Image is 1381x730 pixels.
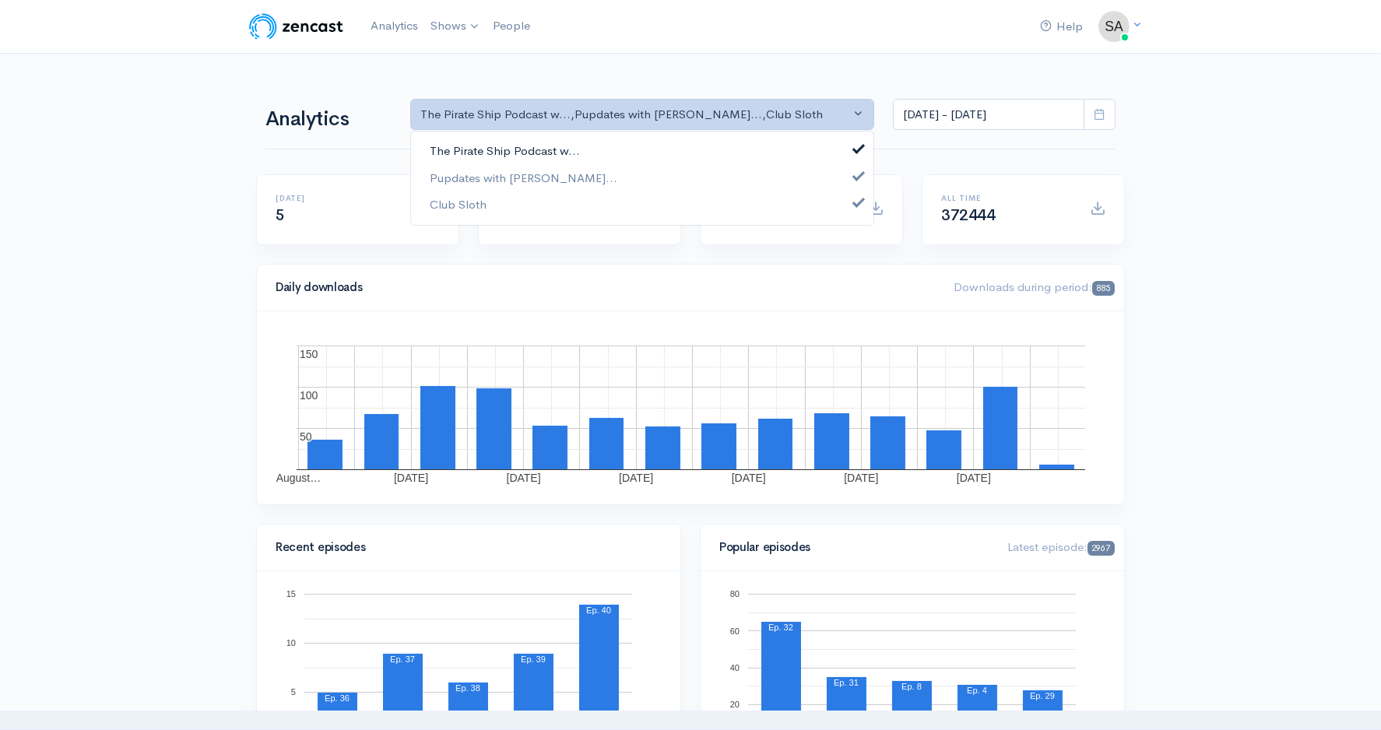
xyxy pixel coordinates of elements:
[394,472,428,484] text: [DATE]
[276,330,1105,486] svg: A chart.
[893,99,1084,131] input: analytics date range selector
[364,9,424,43] a: Analytics
[286,589,296,598] text: 15
[291,687,296,697] text: 5
[941,205,996,225] span: 372444
[247,11,346,42] img: ZenCast Logo
[487,9,536,43] a: People
[586,605,611,615] text: Ep. 40
[730,700,740,709] text: 20
[619,472,653,484] text: [DATE]
[300,348,318,360] text: 150
[390,655,415,664] text: Ep. 37
[901,682,922,691] text: Ep. 8
[265,108,392,131] h1: Analytics
[276,281,935,294] h4: Daily downloads
[730,663,740,672] text: 40
[410,99,874,131] button: The Pirate Ship Podcast w..., Pupdates with Scott Mills..., Club Sloth
[455,683,480,693] text: Ep. 38
[941,194,1071,202] h6: All time
[276,472,322,484] text: August…
[424,9,487,44] a: Shows
[730,626,740,635] text: 60
[286,638,296,648] text: 10
[957,472,991,484] text: [DATE]
[276,194,406,202] h6: [DATE]
[300,430,312,443] text: 50
[420,106,850,124] div: The Pirate Ship Podcast w... , Pupdates with [PERSON_NAME]... , Club Sloth
[300,389,318,402] text: 100
[1030,691,1055,700] text: Ep. 29
[719,541,989,554] h4: Popular episodes
[1007,539,1115,554] span: Latest episode:
[768,623,793,632] text: Ep. 32
[1098,11,1130,42] img: ...
[834,678,859,687] text: Ep. 31
[507,472,541,484] text: [DATE]
[730,589,740,598] text: 80
[521,655,546,664] text: Ep. 39
[430,169,617,187] span: Pupdates with [PERSON_NAME]...
[325,693,350,703] text: Ep. 36
[1092,281,1115,296] span: 885
[430,142,580,160] span: The Pirate Ship Podcast w...
[430,196,487,214] span: Club Sloth
[1034,10,1089,44] a: Help
[276,541,652,554] h4: Recent episodes
[844,472,878,484] text: [DATE]
[732,472,766,484] text: [DATE]
[967,686,987,695] text: Ep. 4
[954,279,1115,294] span: Downloads during period:
[1088,541,1115,556] span: 2967
[276,205,285,225] span: 5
